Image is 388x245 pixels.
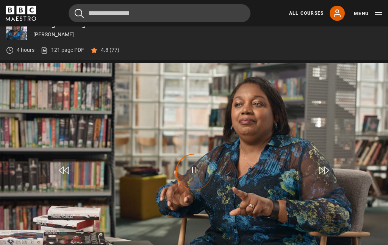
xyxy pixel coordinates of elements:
p: 4 hours [17,46,34,54]
a: 121 page PDF [41,46,84,54]
button: Submit the search query [75,9,84,18]
input: Search [69,4,250,22]
svg: BBC Maestro [6,6,36,21]
p: [PERSON_NAME] [33,31,382,39]
button: Toggle navigation [354,10,382,17]
a: All Courses [289,10,324,17]
p: 4.8 (77) [101,46,119,54]
p: Writing for Young Adults [33,21,382,28]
